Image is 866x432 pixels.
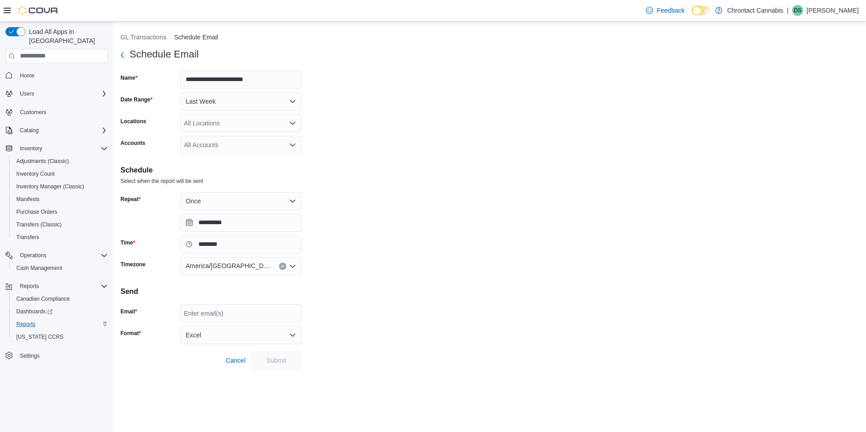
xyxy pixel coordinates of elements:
button: Catalog [16,125,42,136]
span: Washington CCRS [13,331,108,342]
nav: Complex example [5,65,108,386]
span: Inventory Manager (Classic) [13,181,108,192]
label: Timezone [120,261,145,268]
span: Dashboards [16,308,53,315]
label: Date Range [120,96,153,103]
span: Customers [20,109,46,116]
h3: Schedule Email [130,49,199,60]
button: Cancel [222,351,249,370]
span: Manifests [13,194,108,205]
span: Manifests [16,196,39,203]
a: Dashboards [13,306,56,317]
button: Manifests [9,193,111,206]
button: Excel [180,326,302,344]
a: Dashboards [9,305,111,318]
button: Cash Management [9,262,111,274]
button: Inventory [16,143,46,154]
button: [US_STATE] CCRS [9,331,111,343]
button: Operations [2,249,111,262]
span: Adjustments (Classic) [16,158,69,165]
img: Cova [18,6,59,15]
span: Reports [16,321,35,328]
span: Transfers [16,234,39,241]
span: Users [20,90,34,97]
span: Reports [13,319,108,330]
a: Canadian Compliance [13,293,73,304]
span: Transfers [13,232,108,243]
span: [US_STATE] CCRS [16,333,63,341]
button: Transfers (Classic) [9,218,111,231]
a: Transfers (Classic) [13,219,65,230]
a: Manifests [13,194,43,205]
button: Last Week [180,92,302,110]
label: Format [120,330,141,337]
span: Purchase Orders [13,206,108,217]
a: [US_STATE] CCRS [13,331,67,342]
span: Inventory [20,145,42,152]
input: Press the down key to open a popover containing a calendar. [180,214,302,232]
h4: Send [120,286,859,297]
p: [PERSON_NAME] [807,5,859,16]
button: Customers [2,106,111,119]
button: Transfers [9,231,111,244]
a: Adjustments (Classic) [13,156,72,167]
a: Home [16,70,38,81]
button: Open list of options [289,263,296,270]
span: Dashboards [13,306,108,317]
button: Inventory [2,142,111,155]
span: Purchase Orders [16,208,58,216]
span: Cash Management [13,263,108,274]
button: Reports [16,281,43,292]
span: Transfers (Classic) [16,221,62,228]
h4: Schedule [120,165,859,176]
span: Inventory Manager (Classic) [16,183,84,190]
button: Open list of options [289,120,296,127]
span: Users [16,88,108,99]
a: Reports [13,319,39,330]
span: Reports [16,281,108,292]
button: Open list of options [289,141,296,149]
button: Schedule Email [174,34,218,41]
span: Catalog [16,125,108,136]
input: Press the down key to open a popover containing a calendar. [180,235,302,254]
button: Clear input [279,263,286,270]
span: America/[GEOGRAPHIC_DATA] [186,260,270,271]
a: Cash Management [13,263,66,274]
button: Reports [9,318,111,331]
button: Reports [2,280,111,293]
button: Users [2,87,111,100]
span: DS [794,5,802,16]
button: Settings [2,349,111,362]
button: Purchase Orders [9,206,111,218]
span: Operations [20,252,47,259]
span: Inventory Count [13,168,108,179]
input: Dark Mode [692,6,711,15]
button: Submit [251,351,302,370]
button: Adjustments (Classic) [9,155,111,168]
button: GL Transactions [120,34,166,41]
span: Inventory Count [16,170,55,178]
span: Reports [20,283,39,290]
p: Chrontact Cannabis [727,5,783,16]
nav: An example of EuiBreadcrumbs [120,33,859,43]
span: Transfers (Classic) [13,219,108,230]
label: Locations [120,118,146,125]
button: Users [16,88,38,99]
span: Home [16,70,108,81]
label: Email [120,308,137,315]
span: Settings [20,352,39,360]
label: Time [120,239,135,246]
p: | [787,5,789,16]
span: Cancel [226,356,245,365]
span: Customers [16,106,108,118]
a: Purchase Orders [13,206,61,217]
span: Settings [16,350,108,361]
a: Inventory Manager (Classic) [13,181,88,192]
span: Load All Apps in [GEOGRAPHIC_DATA] [25,27,108,45]
span: Operations [16,250,108,261]
button: Catalog [2,124,111,137]
button: Home [2,69,111,82]
span: Feedback [657,6,684,15]
span: Cash Management [16,264,62,272]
